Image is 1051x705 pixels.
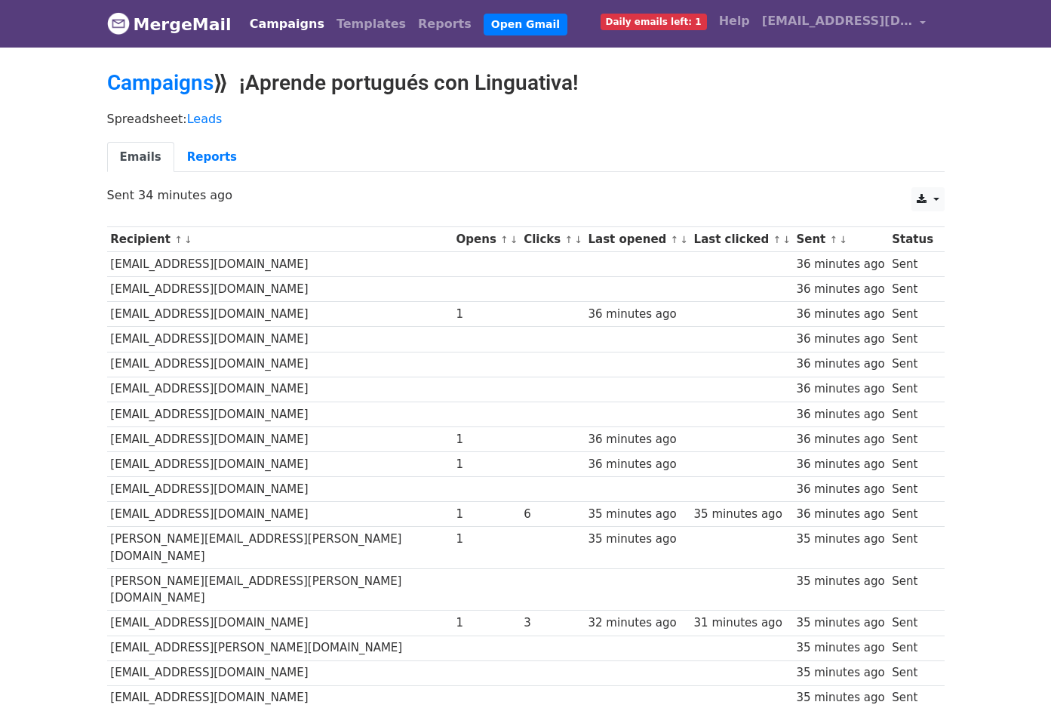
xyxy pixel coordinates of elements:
td: [EMAIL_ADDRESS][DOMAIN_NAME] [107,377,453,402]
td: Sent [888,352,936,377]
a: ↑ [773,234,781,245]
td: Sent [888,568,936,611]
td: Sent [888,660,936,685]
a: ↓ [574,234,582,245]
a: Help [713,6,756,36]
th: Last opened [585,227,690,252]
div: 35 minutes ago [796,639,884,657]
td: [EMAIL_ADDRESS][DOMAIN_NAME] [107,426,453,451]
td: Sent [888,451,936,476]
th: Last clicked [690,227,793,252]
th: Status [888,227,936,252]
a: ↑ [671,234,679,245]
div: 36 minutes ago [588,456,687,473]
div: 36 minutes ago [796,481,884,498]
div: 36 minutes ago [796,456,884,473]
td: Sent [888,611,936,636]
td: [EMAIL_ADDRESS][DOMAIN_NAME] [107,502,453,527]
td: Sent [888,636,936,660]
div: 35 minutes ago [796,573,884,590]
div: 35 minutes ago [588,506,687,523]
a: ↓ [839,234,847,245]
div: 1 [456,614,517,632]
div: 1 [456,506,517,523]
div: 36 minutes ago [796,506,884,523]
th: Sent [793,227,889,252]
div: 31 minutes ago [694,614,789,632]
a: Templates [330,9,412,39]
div: 36 minutes ago [796,331,884,348]
td: Sent [888,402,936,426]
div: 6 [524,506,581,523]
h2: ⟫ ¡Aprende portugués con Linguativa! [107,70,945,96]
td: Sent [888,377,936,402]
p: Spreadsheet: [107,111,945,127]
div: 1 [456,431,517,448]
td: [EMAIL_ADDRESS][DOMAIN_NAME] [107,252,453,277]
div: 1 [456,531,517,548]
div: 1 [456,306,517,323]
div: 36 minutes ago [588,431,687,448]
span: Daily emails left: 1 [601,14,707,30]
div: 35 minutes ago [796,664,884,682]
td: Sent [888,252,936,277]
div: 35 minutes ago [796,614,884,632]
td: Sent [888,327,936,352]
th: Clicks [520,227,584,252]
td: [EMAIL_ADDRESS][DOMAIN_NAME] [107,402,453,426]
div: 36 minutes ago [796,406,884,423]
td: [EMAIL_ADDRESS][DOMAIN_NAME] [107,302,453,327]
a: ↓ [510,234,518,245]
td: [EMAIL_ADDRESS][DOMAIN_NAME] [107,611,453,636]
td: [EMAIL_ADDRESS][DOMAIN_NAME] [107,660,453,685]
div: 35 minutes ago [796,531,884,548]
a: Reports [174,142,250,173]
td: [PERSON_NAME][EMAIL_ADDRESS][PERSON_NAME][DOMAIN_NAME] [107,527,453,569]
div: 36 minutes ago [796,281,884,298]
td: [EMAIL_ADDRESS][DOMAIN_NAME] [107,327,453,352]
div: 1 [456,456,517,473]
td: Sent [888,527,936,569]
td: [PERSON_NAME][EMAIL_ADDRESS][PERSON_NAME][DOMAIN_NAME] [107,568,453,611]
a: Campaigns [244,9,330,39]
th: Opens [453,227,521,252]
a: Campaigns [107,70,214,95]
td: [EMAIL_ADDRESS][DOMAIN_NAME] [107,352,453,377]
td: [EMAIL_ADDRESS][DOMAIN_NAME] [107,451,453,476]
div: 35 minutes ago [694,506,789,523]
div: 36 minutes ago [796,306,884,323]
td: [EMAIL_ADDRESS][DOMAIN_NAME] [107,477,453,502]
a: Leads [187,112,223,126]
div: 36 minutes ago [796,356,884,373]
a: Daily emails left: 1 [595,6,713,36]
a: Reports [412,9,478,39]
td: [EMAIL_ADDRESS][PERSON_NAME][DOMAIN_NAME] [107,636,453,660]
a: ↑ [829,234,837,245]
a: Open Gmail [484,14,567,35]
a: Emails [107,142,174,173]
td: Sent [888,426,936,451]
div: 35 minutes ago [588,531,687,548]
div: 3 [524,614,581,632]
a: ↑ [500,234,509,245]
td: Sent [888,477,936,502]
div: 36 minutes ago [588,306,687,323]
div: 36 minutes ago [796,380,884,398]
span: [EMAIL_ADDRESS][DOMAIN_NAME] [762,12,913,30]
td: Sent [888,302,936,327]
div: 36 minutes ago [796,431,884,448]
a: ↓ [184,234,192,245]
div: 36 minutes ago [796,256,884,273]
a: ↓ [782,234,791,245]
td: Sent [888,502,936,527]
img: MergeMail logo [107,12,130,35]
td: [EMAIL_ADDRESS][DOMAIN_NAME] [107,277,453,302]
td: Sent [888,277,936,302]
div: 32 minutes ago [588,614,687,632]
p: Sent 34 minutes ago [107,187,945,203]
a: ↑ [174,234,183,245]
a: MergeMail [107,8,232,40]
a: ↑ [564,234,573,245]
th: Recipient [107,227,453,252]
a: [EMAIL_ADDRESS][DOMAIN_NAME] [756,6,933,42]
